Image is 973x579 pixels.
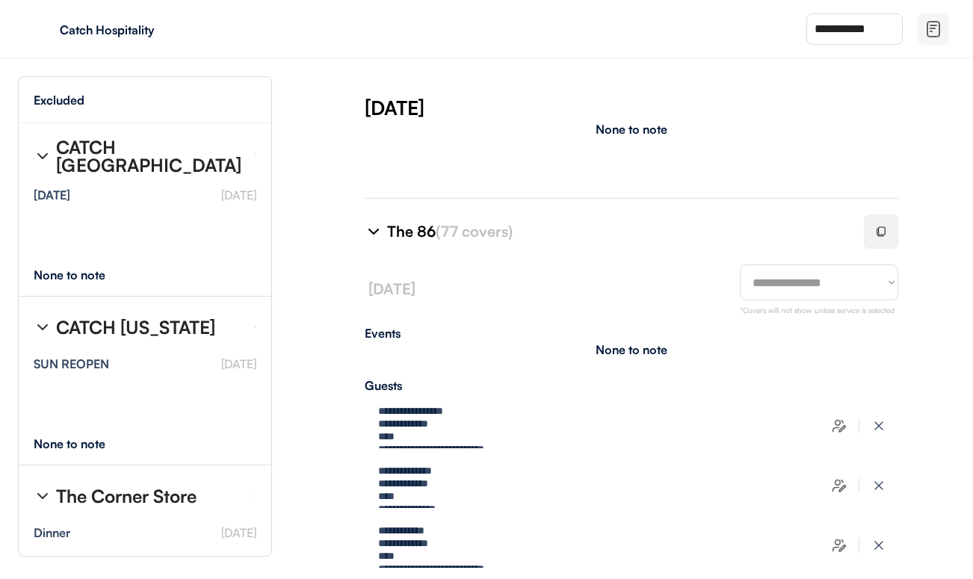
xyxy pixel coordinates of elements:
[924,20,942,38] img: file-02.svg
[871,538,886,553] img: x-close%20%283%29.svg
[387,221,846,242] div: The 86
[34,147,52,165] img: chevron-right%20%281%29.svg
[56,487,197,505] div: The Corner Store
[221,188,256,202] font: [DATE]
[365,380,898,391] div: Guests
[221,525,256,540] font: [DATE]
[30,17,54,41] img: yH5BAEAAAAALAAAAAABAAEAAAIBRAA7
[56,318,215,336] div: CATCH [US_STATE]
[34,94,84,106] div: Excluded
[832,478,847,493] img: users-edit.svg
[436,222,513,241] font: (77 covers)
[365,94,973,121] div: [DATE]
[34,438,133,450] div: None to note
[60,24,248,36] div: Catch Hospitality
[34,358,109,370] div: SUN REOPEN
[34,318,52,336] img: chevron-right%20%281%29.svg
[34,269,133,281] div: None to note
[596,123,667,135] div: None to note
[832,538,847,553] img: users-edit.svg
[365,327,898,339] div: Events
[221,356,256,371] font: [DATE]
[596,344,667,356] div: None to note
[34,487,52,505] img: chevron-right%20%281%29.svg
[34,189,70,201] div: [DATE]
[871,478,886,493] img: x-close%20%283%29.svg
[368,279,416,298] font: [DATE]
[365,223,383,241] img: chevron-right%20%281%29.svg
[832,418,847,433] img: users-edit.svg
[34,554,115,567] strong: [PERSON_NAME]
[871,418,886,433] img: x-close%20%283%29.svg
[34,527,70,539] div: Dinner
[56,138,243,174] div: CATCH [GEOGRAPHIC_DATA]
[740,306,895,315] font: *Covers will not show unless service is selected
